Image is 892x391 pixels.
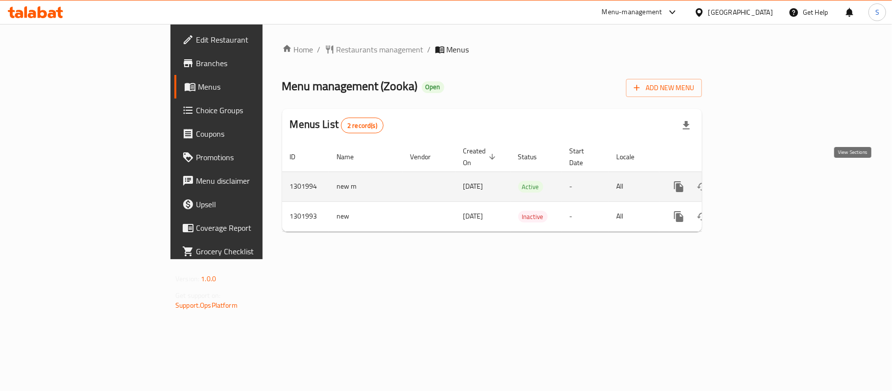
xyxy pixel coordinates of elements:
[198,81,312,93] span: Menus
[174,122,319,146] a: Coupons
[325,44,424,55] a: Restaurants management
[282,142,769,232] table: enhanced table
[290,151,309,163] span: ID
[174,240,319,263] a: Grocery Checklist
[290,117,384,133] h2: Menus List
[174,193,319,216] a: Upsell
[337,44,424,55] span: Restaurants management
[196,104,312,116] span: Choice Groups
[708,7,773,18] div: [GEOGRAPHIC_DATA]
[341,121,383,130] span: 2 record(s)
[875,7,879,18] span: S
[196,151,312,163] span: Promotions
[337,151,367,163] span: Name
[196,34,312,46] span: Edit Restaurant
[196,175,312,187] span: Menu disclaimer
[518,181,543,193] span: Active
[691,205,714,228] button: Change Status
[174,146,319,169] a: Promotions
[196,245,312,257] span: Grocery Checklist
[447,44,469,55] span: Menus
[463,210,483,222] span: [DATE]
[659,142,769,172] th: Actions
[667,205,691,228] button: more
[518,151,550,163] span: Status
[196,198,312,210] span: Upsell
[196,128,312,140] span: Coupons
[329,201,403,231] td: new
[175,299,238,312] a: Support.OpsPlatform
[282,75,418,97] span: Menu management ( Zooka )
[562,201,609,231] td: -
[422,81,444,93] div: Open
[282,44,702,55] nav: breadcrumb
[602,6,662,18] div: Menu-management
[617,151,648,163] span: Locale
[609,171,659,201] td: All
[175,272,199,285] span: Version:
[329,171,403,201] td: new m
[463,145,499,169] span: Created On
[174,169,319,193] a: Menu disclaimer
[609,201,659,231] td: All
[422,83,444,91] span: Open
[201,272,216,285] span: 1.0.0
[341,118,384,133] div: Total records count
[675,114,698,137] div: Export file
[174,98,319,122] a: Choice Groups
[175,289,220,302] span: Get support on:
[174,75,319,98] a: Menus
[570,145,597,169] span: Start Date
[562,171,609,201] td: -
[518,211,548,222] span: Inactive
[428,44,431,55] li: /
[410,151,444,163] span: Vendor
[463,180,483,193] span: [DATE]
[174,28,319,51] a: Edit Restaurant
[196,57,312,69] span: Branches
[174,216,319,240] a: Coverage Report
[626,79,702,97] button: Add New Menu
[634,82,694,94] span: Add New Menu
[667,175,691,198] button: more
[174,51,319,75] a: Branches
[196,222,312,234] span: Coverage Report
